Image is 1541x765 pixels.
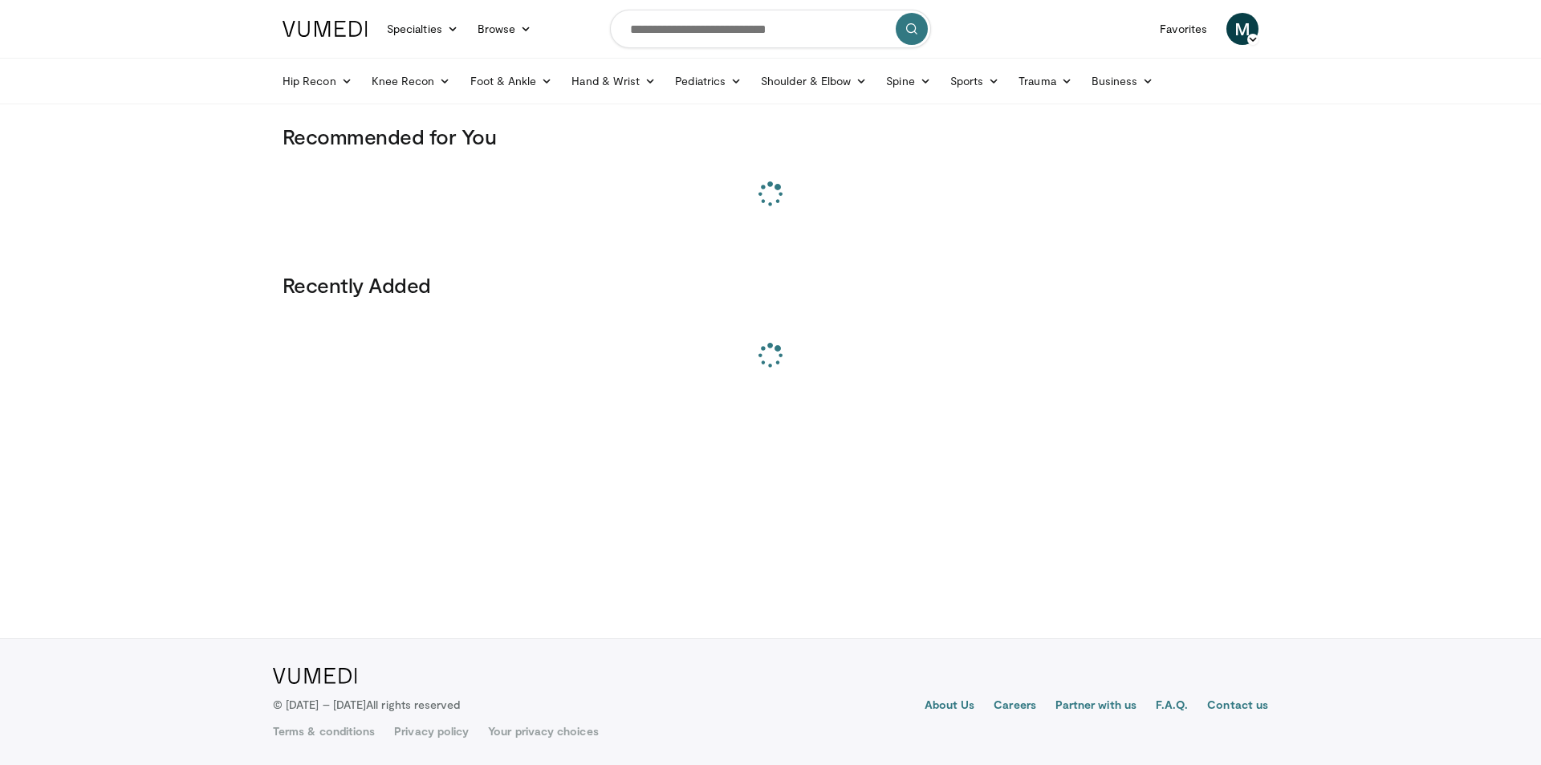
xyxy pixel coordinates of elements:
a: Knee Recon [362,65,461,97]
a: Hand & Wrist [562,65,665,97]
a: Privacy policy [394,723,469,739]
img: VuMedi Logo [283,21,368,37]
a: Your privacy choices [488,723,598,739]
a: Pediatrics [665,65,751,97]
a: Specialties [377,13,468,45]
a: M [1226,13,1258,45]
a: Careers [994,697,1036,716]
a: Business [1082,65,1164,97]
input: Search topics, interventions [610,10,931,48]
span: All rights reserved [366,698,460,711]
a: Trauma [1009,65,1082,97]
a: Foot & Ankle [461,65,563,97]
a: Contact us [1207,697,1268,716]
a: About Us [925,697,975,716]
a: Partner with us [1055,697,1136,716]
h3: Recommended for You [283,124,1258,149]
a: Hip Recon [273,65,362,97]
a: Spine [876,65,940,97]
p: © [DATE] – [DATE] [273,697,461,713]
a: Sports [941,65,1010,97]
h3: Recently Added [283,272,1258,298]
a: Terms & conditions [273,723,375,739]
a: F.A.Q. [1156,697,1188,716]
a: Favorites [1150,13,1217,45]
a: Shoulder & Elbow [751,65,876,97]
a: Browse [468,13,542,45]
img: VuMedi Logo [273,668,357,684]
